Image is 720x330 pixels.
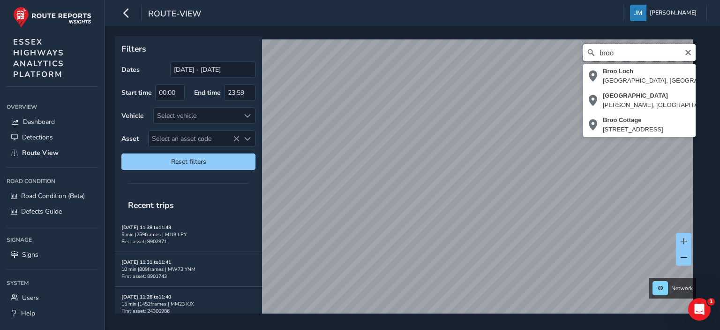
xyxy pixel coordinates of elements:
span: Dashboard [23,117,55,126]
a: Route View [7,145,98,161]
span: 1 [707,298,715,306]
span: route-view [148,8,201,21]
label: Dates [121,65,140,74]
strong: [DATE] 11:26 to 11:40 [121,293,171,300]
span: Defects Guide [21,207,62,216]
span: Detections [22,133,53,142]
span: Road Condition (Beta) [21,192,85,200]
button: [PERSON_NAME] [630,5,700,21]
button: Reset filters [121,153,255,170]
iframe: Intercom live chat [688,298,711,321]
a: Road Condition (Beta) [7,188,98,204]
div: Broo Cottage [603,115,663,125]
span: Network [671,284,693,292]
strong: [DATE] 11:38 to 11:43 [121,224,171,231]
span: Users [22,293,39,302]
a: Users [7,290,98,306]
label: Start time [121,88,152,97]
canvas: Map [118,39,693,324]
a: Help [7,306,98,321]
label: Vehicle [121,111,144,120]
input: Search [583,44,696,61]
span: Help [21,309,35,318]
a: Detections [7,130,98,145]
div: 5 min | 259 frames | MJ19 LPY [121,231,255,238]
span: Signs [22,250,38,259]
div: Road Condition [7,174,98,188]
div: Signage [7,233,98,247]
button: Clear [684,47,692,56]
span: First asset: 24300986 [121,307,170,315]
a: Defects Guide [7,204,98,219]
label: End time [194,88,221,97]
strong: [DATE] 11:31 to 11:41 [121,259,171,266]
span: First asset: 8901743 [121,273,167,280]
label: Asset [121,134,139,143]
span: Recent trips [121,193,180,217]
div: [STREET_ADDRESS] [603,125,663,134]
div: 15 min | 1452 frames | MM23 KJX [121,300,255,307]
span: First asset: 8902971 [121,238,167,245]
a: Signs [7,247,98,262]
img: diamond-layout [630,5,646,21]
div: Select an asset code [240,131,255,146]
span: Select an asset code [149,131,240,146]
span: Reset filters [128,157,248,166]
span: ESSEX HIGHWAYS ANALYTICS PLATFORM [13,37,64,80]
div: Overview [7,100,98,114]
div: 10 min | 809 frames | MW73 YNM [121,266,255,273]
img: rr logo [13,7,91,28]
div: Select vehicle [154,108,240,123]
span: Route View [22,148,59,157]
a: Dashboard [7,114,98,130]
p: Filters [121,43,255,55]
span: [PERSON_NAME] [650,5,697,21]
div: System [7,276,98,290]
